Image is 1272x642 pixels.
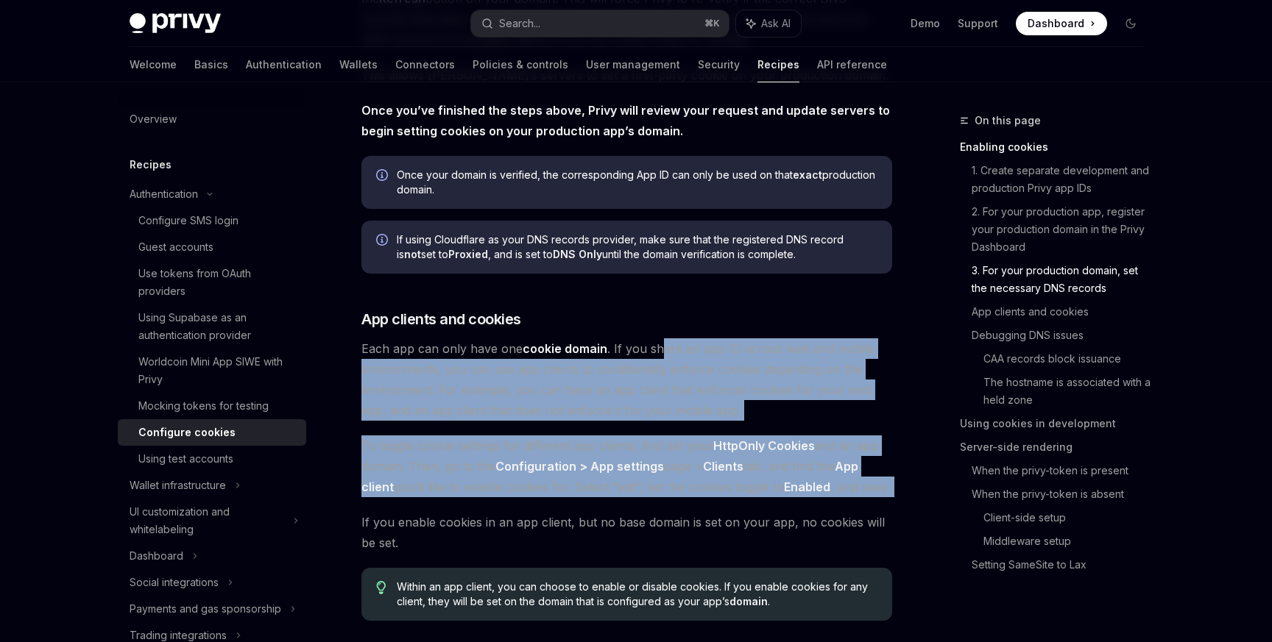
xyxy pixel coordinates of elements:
[130,600,281,618] div: Payments and gas sponsorship
[972,324,1154,347] a: Debugging DNS issues
[118,393,306,419] a: Mocking tokens for testing
[118,419,306,446] a: Configure cookies
[729,595,768,607] strong: domain
[118,207,306,234] a: Configure SMS login
[130,547,183,565] div: Dashboard
[361,338,892,421] span: Each app can only have one . If you share an app ID across web and mobile environments, you can u...
[499,15,540,32] div: Search...
[1028,16,1084,31] span: Dashboard
[960,135,1154,159] a: Enabling cookies
[397,579,877,609] span: Within an app client, you can choose to enable or disable cookies. If you enable cookies for any ...
[130,110,177,128] div: Overview
[339,47,378,82] a: Wallets
[713,438,815,453] strong: HttpOnly Cookies
[130,13,221,34] img: dark logo
[983,347,1154,371] a: CAA records block issuance
[130,185,198,203] div: Authentication
[761,16,791,31] span: Ask AI
[130,47,177,82] a: Welcome
[118,260,306,304] a: Use tokens from OAuth providers
[376,169,391,184] svg: Info
[495,459,664,474] strong: Configuration > App settings
[361,103,890,138] strong: Once you’ve finished the steps above, Privy will review your request and update servers to begin ...
[704,18,720,29] span: ⌘ K
[448,248,488,260] strong: Proxied
[972,200,1154,259] a: 2. For your production app, register your production domain in the Privy Dashboard
[397,232,877,262] span: If using Cloudflare as your DNS records provider, make sure that the registered DNS record is set...
[376,234,391,249] svg: Info
[972,482,1154,506] a: When the privy-token is absent
[361,435,892,497] span: To toggle cookie settings for different app clients, first set your and an app domain. Then, go t...
[138,450,233,468] div: Using test accounts
[983,529,1154,553] a: Middleware setup
[130,156,172,174] h5: Recipes
[958,16,998,31] a: Support
[784,479,830,494] strong: Enabled
[983,371,1154,412] a: The hostname is associated with a held zone
[911,16,940,31] a: Demo
[130,503,284,538] div: UI customization and whitelabeling
[736,10,801,37] button: Ask AI
[397,168,877,197] span: Once your domain is verified, the corresponding App ID can only be used on that production domain.
[793,168,822,181] strong: exact
[118,349,306,393] a: Worldcoin Mini App SIWE with Privy
[553,248,602,260] strong: DNS Only
[376,581,386,594] svg: Tip
[361,309,521,329] span: App clients and cookies
[395,47,455,82] a: Connectors
[523,341,607,356] strong: cookie domain
[972,459,1154,482] a: When the privy-token is present
[703,459,743,474] strong: Clients
[471,10,729,37] button: Search...⌘K
[138,238,213,256] div: Guest accounts
[817,47,887,82] a: API reference
[983,506,1154,529] a: Client-side setup
[404,248,421,260] strong: not
[698,47,740,82] a: Security
[975,112,1041,129] span: On this page
[138,353,297,388] div: Worldcoin Mini App SIWE with Privy
[972,159,1154,200] a: 1. Create separate development and production Privy app IDs
[118,446,306,472] a: Using test accounts
[138,309,297,344] div: Using Supabase as an authentication provider
[586,47,680,82] a: User management
[960,435,1154,459] a: Server-side rendering
[194,47,228,82] a: Basics
[972,300,1154,324] a: App clients and cookies
[130,477,226,494] div: Wallet infrastructure
[138,424,236,441] div: Configure cookies
[1016,12,1107,35] a: Dashboard
[361,512,892,553] span: If you enable cookies in an app client, but no base domain is set on your app, no cookies will be...
[972,259,1154,300] a: 3. For your production domain, set the necessary DNS records
[960,412,1154,435] a: Using cookies in development
[118,106,306,132] a: Overview
[118,234,306,260] a: Guest accounts
[972,553,1154,577] a: Setting SameSite to Lax
[138,212,239,229] div: Configure SMS login
[1119,12,1142,35] button: Toggle dark mode
[473,47,568,82] a: Policies & controls
[138,397,269,415] div: Mocking tokens for testing
[246,47,322,82] a: Authentication
[757,47,799,82] a: Recipes
[118,304,306,349] a: Using Supabase as an authentication provider
[138,265,297,300] div: Use tokens from OAuth providers
[130,574,219,591] div: Social integrations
